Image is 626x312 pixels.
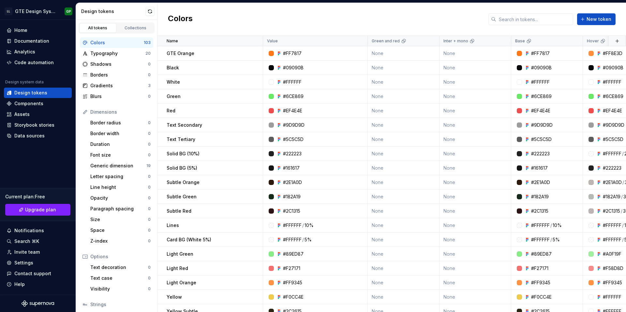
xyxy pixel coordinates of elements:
div: / [622,222,624,229]
div: Contact support [14,270,51,277]
div: 0 [148,131,151,136]
div: Generic dimension [90,163,146,169]
div: Search ⌘K [14,238,39,245]
button: Search ⌘K [4,236,72,247]
div: Storybook stories [14,122,54,128]
button: Help [4,279,72,290]
div: 0 [148,94,151,99]
div: #222223 [283,150,302,157]
div: 10% [305,222,314,229]
p: Red [167,107,175,114]
div: #FFFFFF [283,236,302,243]
a: Storybook stories [4,120,72,130]
td: None [440,61,511,75]
td: None [368,61,440,75]
p: White [167,79,180,85]
div: Blurs [90,93,148,100]
td: None [440,147,511,161]
div: #F0CC4E [283,294,304,300]
div: / [302,222,304,229]
p: Subtle Red [167,208,191,214]
div: Z-index [90,238,148,244]
div: #FFFFFF [531,236,550,243]
a: Generic dimension19 [88,161,153,171]
div: / [621,193,623,200]
p: GTE Orange [167,50,194,57]
a: Home [4,25,72,35]
td: None [440,104,511,118]
div: / [622,150,624,157]
div: Design system data [5,79,44,85]
td: None [368,261,440,276]
div: 0 [148,228,151,233]
div: Borders [90,72,148,78]
div: All tokens [82,25,114,31]
div: #89ED87 [283,251,304,257]
div: #6CE869 [603,93,623,100]
div: Paragraph spacing [90,206,148,212]
div: / [621,208,622,214]
div: #FFFFFF [531,79,550,85]
div: #FFFFFF [603,236,621,243]
a: Assets [4,109,72,120]
div: Text decoration [90,264,148,271]
div: Notifications [14,227,44,234]
td: None [440,118,511,132]
div: Home [14,27,27,34]
td: None [368,233,440,247]
a: Code automation [4,57,72,68]
div: #2C1315 [531,208,548,214]
div: #FFFFFF [603,294,621,300]
div: #F27171 [283,265,300,272]
p: Solid BG (10%) [167,150,200,157]
p: Solid BG (5%) [167,165,197,171]
div: Font size [90,152,148,158]
div: Visibility [90,286,148,292]
svg: Supernova Logo [22,300,54,307]
div: #89ED87 [531,251,552,257]
div: Line height [90,184,148,191]
div: Size [90,216,148,223]
p: Text Secondary [167,122,202,128]
a: Text decoration0 [88,262,153,273]
a: Z-index0 [88,236,153,246]
div: #161617 [531,165,548,171]
div: #FFFFFF [531,222,550,229]
td: None [368,147,440,161]
div: 0 [148,142,151,147]
td: None [368,46,440,61]
div: #9D9D9D [283,122,305,128]
a: Upgrade plan [5,204,70,216]
a: Letter spacing0 [88,171,153,182]
div: Typography [90,50,145,57]
a: Line height0 [88,182,153,192]
div: Design tokens [81,8,145,15]
p: Subtle Orange [167,179,200,186]
div: #161617 [283,165,300,171]
a: Documentation [4,36,72,46]
td: None [368,218,440,233]
td: None [440,175,511,190]
a: Visibility0 [88,284,153,294]
td: None [440,233,511,247]
td: None [440,46,511,61]
input: Search in tokens... [496,13,573,25]
div: #2C1315 [603,208,620,214]
div: #182A19 [283,193,301,200]
p: Value [267,38,278,44]
div: Invite team [14,249,40,255]
div: #FF8E3D [603,50,622,57]
div: Settings [14,260,33,266]
td: None [368,75,440,89]
div: #09090B [531,64,552,71]
div: #FFFFFF [603,79,621,85]
p: Base [515,38,525,44]
div: Strings [90,301,151,308]
div: 0 [148,238,151,244]
div: #9D9D9D [603,122,624,128]
div: Components [14,100,43,107]
div: #2C1315 [283,208,300,214]
div: 0 [148,286,151,291]
div: Code automation [14,59,54,66]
